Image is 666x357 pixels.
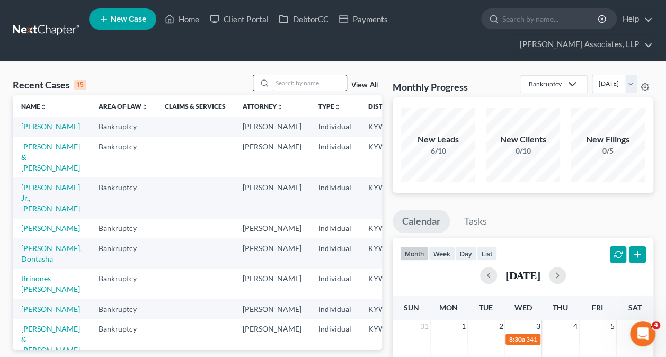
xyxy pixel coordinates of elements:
[234,137,310,177] td: [PERSON_NAME]
[141,104,148,110] i: unfold_more
[509,335,525,343] span: 8:30a
[617,10,653,29] a: Help
[234,299,310,319] td: [PERSON_NAME]
[310,177,360,218] td: Individual
[234,238,310,269] td: [PERSON_NAME]
[205,10,273,29] a: Client Portal
[401,133,475,146] div: New Leads
[90,269,156,299] td: Bankruptcy
[360,177,412,218] td: KYWB
[90,137,156,177] td: Bankruptcy
[272,75,347,91] input: Search by name...
[455,246,477,261] button: day
[360,299,412,319] td: KYWB
[647,320,653,333] span: 6
[21,224,80,233] a: [PERSON_NAME]
[351,82,378,89] a: View All
[21,324,80,354] a: [PERSON_NAME] & [PERSON_NAME]
[571,146,645,156] div: 0/5
[455,210,496,233] a: Tasks
[90,117,156,136] td: Bankruptcy
[40,104,47,110] i: unfold_more
[514,35,653,54] a: [PERSON_NAME] Associates, LLP
[502,9,599,29] input: Search by name...
[21,305,80,314] a: [PERSON_NAME]
[310,269,360,299] td: Individual
[477,246,497,261] button: list
[514,303,531,312] span: Wed
[479,303,493,312] span: Tue
[535,320,541,333] span: 3
[360,269,412,299] td: KYWB
[21,183,80,213] a: [PERSON_NAME] Jr., [PERSON_NAME]
[393,210,450,233] a: Calendar
[486,146,560,156] div: 0/10
[234,219,310,238] td: [PERSON_NAME]
[529,79,562,88] div: Bankruptcy
[234,117,310,136] td: [PERSON_NAME]
[628,303,641,312] span: Sat
[21,102,47,110] a: Nameunfold_more
[360,219,412,238] td: KYWB
[243,102,283,110] a: Attorneyunfold_more
[592,303,603,312] span: Fri
[393,81,468,93] h3: Monthly Progress
[310,137,360,177] td: Individual
[90,219,156,238] td: Bankruptcy
[111,15,146,23] span: New Case
[526,335,628,343] span: 341(a) meeting for [PERSON_NAME]
[21,122,80,131] a: [PERSON_NAME]
[310,299,360,319] td: Individual
[310,238,360,269] td: Individual
[368,102,403,110] a: Districtunfold_more
[310,117,360,136] td: Individual
[630,321,655,346] iframe: Intercom live chat
[553,303,568,312] span: Thu
[360,117,412,136] td: KYWB
[419,320,430,333] span: 31
[400,246,429,261] button: month
[404,303,419,312] span: Sun
[572,320,579,333] span: 4
[90,238,156,269] td: Bankruptcy
[277,104,283,110] i: unfold_more
[609,320,616,333] span: 5
[333,10,393,29] a: Payments
[360,238,412,269] td: KYWB
[21,274,80,293] a: Brinones [PERSON_NAME]
[310,219,360,238] td: Individual
[159,10,205,29] a: Home
[99,102,148,110] a: Area of Lawunfold_more
[505,270,540,281] h2: [DATE]
[273,10,333,29] a: DebtorCC
[571,133,645,146] div: New Filings
[74,80,86,90] div: 15
[90,177,156,218] td: Bankruptcy
[13,78,86,91] div: Recent Cases
[360,137,412,177] td: KYWB
[90,299,156,319] td: Bankruptcy
[460,320,467,333] span: 1
[498,320,504,333] span: 2
[439,303,458,312] span: Mon
[21,142,80,172] a: [PERSON_NAME] & [PERSON_NAME]
[429,246,455,261] button: week
[334,104,341,110] i: unfold_more
[234,269,310,299] td: [PERSON_NAME]
[401,146,475,156] div: 6/10
[652,321,660,329] span: 4
[156,95,234,117] th: Claims & Services
[21,244,82,263] a: [PERSON_NAME], Dontasha
[486,133,560,146] div: New Clients
[234,177,310,218] td: [PERSON_NAME]
[318,102,341,110] a: Typeunfold_more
